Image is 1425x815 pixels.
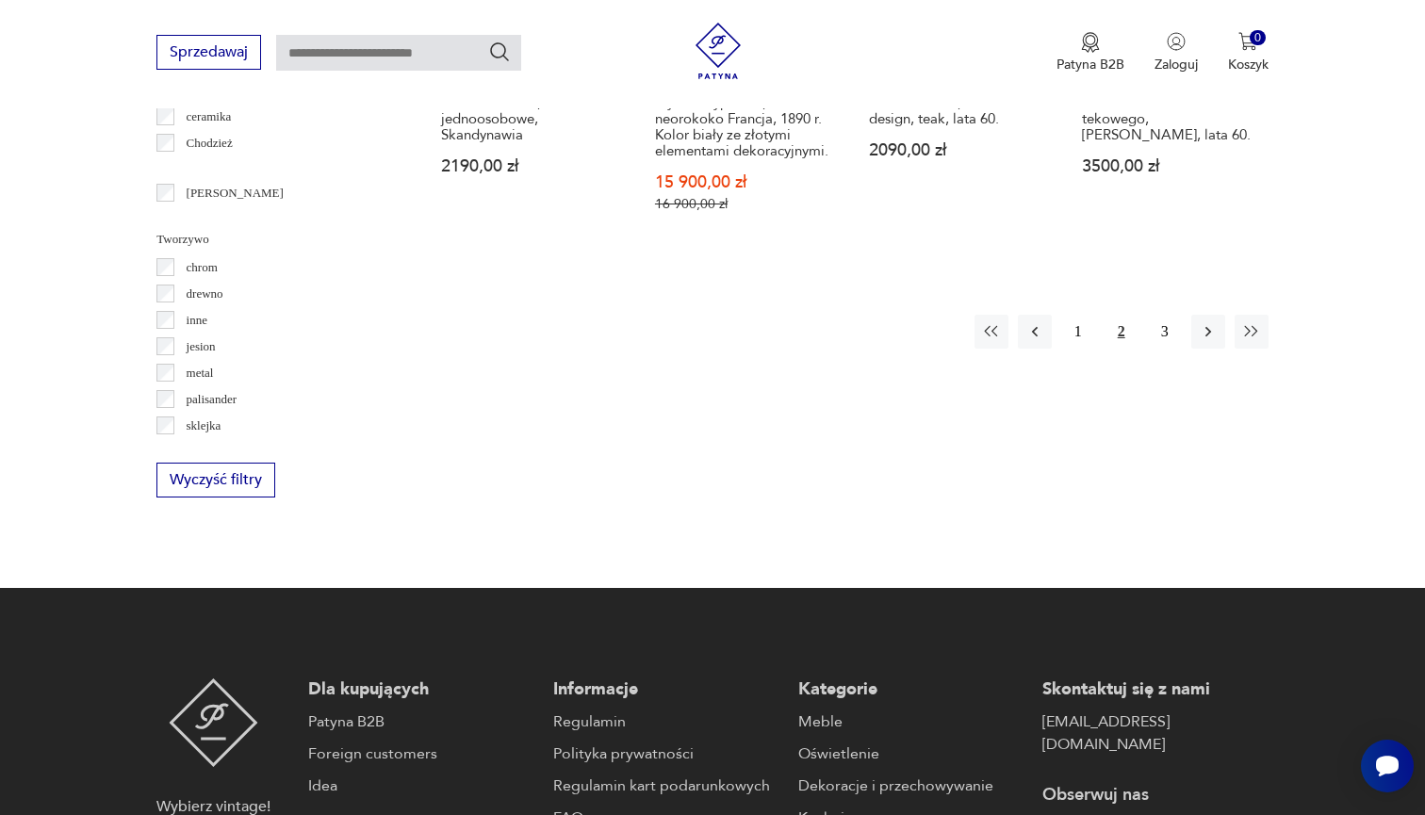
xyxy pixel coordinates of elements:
p: Obserwuj nas [1042,784,1269,807]
p: 15 900,00 zł [655,174,833,190]
p: Chodzież [187,133,233,154]
button: Sprzedawaj [156,35,261,70]
a: Polityka prywatności [553,742,779,765]
p: [PERSON_NAME] [187,183,284,204]
div: 0 [1250,30,1266,46]
p: Patyna B2B [1056,56,1124,73]
a: Sprzedawaj [156,47,261,60]
p: Ćmielów [187,159,232,180]
img: Patyna - sklep z meblami i dekoracjami vintage [690,23,746,79]
a: Dekoracje i przechowywanie [798,774,1024,797]
button: 0Koszyk [1228,32,1269,73]
h3: Stylowa sypialnia, neorokoko Francja, 1890 r. Kolor biały ze złotymi elementami dekoracyjnymi. [655,95,833,159]
button: Zaloguj [1155,32,1198,73]
h3: Łóżko tekowe, duński design, teak, lata 60. [869,95,1047,127]
p: teak [187,442,207,463]
a: Ikona medaluPatyna B2B [1056,32,1124,73]
p: jesion [187,336,216,357]
p: Koszyk [1228,56,1269,73]
h3: Łóżko sosnowe, jednoosobowe, Skandynawia [441,95,619,143]
p: inne [187,310,207,331]
p: Kategorie [798,678,1024,701]
p: Dla kupujących [308,678,534,701]
img: Patyna - sklep z meblami i dekoracjami vintage [169,678,258,767]
h3: Duńskie łóżko z drewna tekowego, [PERSON_NAME], lata 60. [1082,95,1260,143]
p: 2090,00 zł [869,142,1047,158]
p: 16 900,00 zł [655,196,833,212]
p: Zaloguj [1155,56,1198,73]
p: palisander [187,389,237,410]
a: Oświetlenie [798,742,1024,765]
a: Foreign customers [308,742,534,765]
img: Ikona medalu [1081,32,1100,53]
p: metal [187,363,214,383]
p: drewno [187,284,223,304]
p: 2190,00 zł [441,158,619,174]
p: Tworzywo [156,229,387,250]
a: Regulamin kart podarunkowych [553,774,779,797]
button: Patyna B2B [1056,32,1124,73]
button: 3 [1148,315,1182,349]
p: 3500,00 zł [1082,158,1260,174]
button: 2 [1105,315,1138,349]
a: Patyna B2B [308,710,534,733]
p: chrom [187,257,218,278]
button: Wyczyść filtry [156,463,275,497]
a: Regulamin [553,710,779,733]
a: Idea [308,774,534,797]
p: ceramika [187,106,232,127]
img: Ikonka użytkownika [1167,32,1186,51]
a: [EMAIL_ADDRESS][DOMAIN_NAME] [1042,710,1269,756]
img: Ikona koszyka [1238,32,1257,51]
a: Meble [798,710,1024,733]
button: 1 [1061,315,1095,349]
button: Szukaj [488,41,511,63]
p: sklejka [187,416,221,436]
p: Informacje [553,678,779,701]
p: Skontaktuj się z nami [1042,678,1269,701]
iframe: Smartsupp widget button [1361,740,1414,792]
